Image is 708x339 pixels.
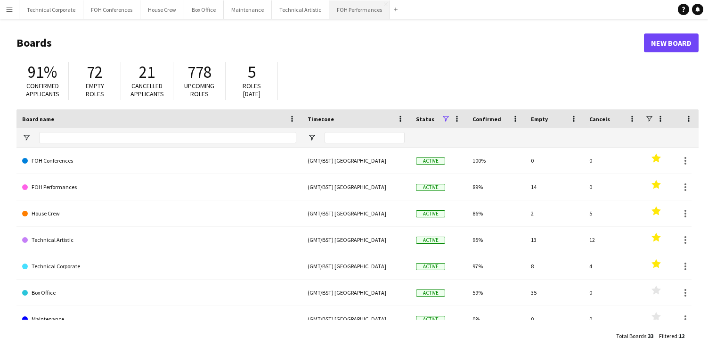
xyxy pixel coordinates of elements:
div: 0 [525,306,584,332]
a: New Board [644,33,699,52]
div: 13 [525,227,584,253]
div: (GMT/BST) [GEOGRAPHIC_DATA] [302,253,410,279]
button: Box Office [184,0,224,19]
div: 59% [467,280,525,306]
div: 0% [467,306,525,332]
div: 12 [584,227,642,253]
div: 8 [525,253,584,279]
button: Technical Artistic [272,0,329,19]
span: Timezone [308,116,334,123]
span: Empty [531,116,548,123]
div: 0 [525,148,584,174]
input: Timezone Filter Input [325,132,405,143]
div: 86% [467,200,525,226]
div: 0 [584,148,642,174]
div: 0 [584,174,642,200]
div: 5 [584,200,642,226]
button: Open Filter Menu [22,133,31,142]
a: FOH Conferences [22,148,296,174]
div: 35 [525,280,584,306]
span: Confirmed [472,116,501,123]
span: Cancels [589,116,610,123]
input: Board name Filter Input [39,132,296,143]
span: Confirmed applicants [26,82,59,98]
span: Empty roles [86,82,104,98]
div: 2 [525,200,584,226]
a: House Crew [22,200,296,227]
a: Technical Corporate [22,253,296,280]
div: (GMT/BST) [GEOGRAPHIC_DATA] [302,227,410,253]
div: 100% [467,148,525,174]
button: Open Filter Menu [308,133,316,142]
h1: Boards [16,36,644,50]
a: Box Office [22,280,296,306]
div: (GMT/BST) [GEOGRAPHIC_DATA] [302,148,410,174]
div: (GMT/BST) [GEOGRAPHIC_DATA] [302,306,410,332]
div: 95% [467,227,525,253]
span: Roles [DATE] [243,82,261,98]
div: 0 [584,306,642,332]
span: Active [416,289,445,297]
span: 21 [139,62,155,83]
span: Active [416,316,445,323]
span: Status [416,116,434,123]
button: FOH Performances [329,0,390,19]
span: 5 [248,62,256,83]
div: 89% [467,174,525,200]
div: 4 [584,253,642,279]
div: (GMT/BST) [GEOGRAPHIC_DATA] [302,200,410,226]
span: Active [416,237,445,244]
div: (GMT/BST) [GEOGRAPHIC_DATA] [302,280,410,306]
button: Maintenance [224,0,272,19]
span: Active [416,157,445,165]
div: 97% [467,253,525,279]
div: 0 [584,280,642,306]
button: House Crew [140,0,184,19]
div: 14 [525,174,584,200]
span: 91% [28,62,57,83]
div: (GMT/BST) [GEOGRAPHIC_DATA] [302,174,410,200]
span: Board name [22,116,54,123]
span: 72 [87,62,103,83]
span: Active [416,210,445,217]
span: Upcoming roles [184,82,214,98]
span: Cancelled applicants [130,82,164,98]
a: Technical Artistic [22,227,296,253]
span: Active [416,184,445,191]
button: FOH Conferences [83,0,140,19]
span: Active [416,263,445,270]
button: Technical Corporate [19,0,83,19]
a: FOH Performances [22,174,296,200]
a: Maintenance [22,306,296,332]
span: 778 [187,62,212,83]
